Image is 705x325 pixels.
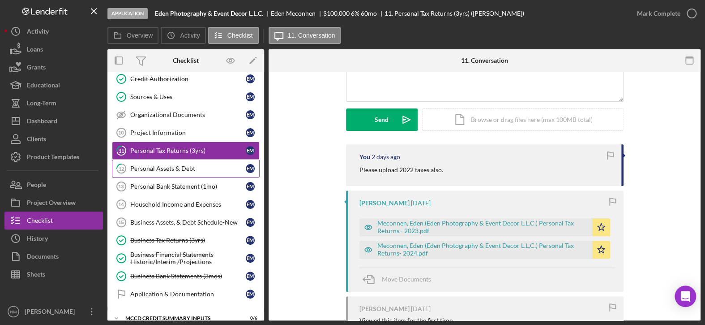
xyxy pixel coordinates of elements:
div: Project Overview [27,194,76,214]
div: 11. Personal Tax Returns (3yrs) ([PERSON_NAME]) [385,10,524,17]
div: Send [375,108,389,131]
time: 2025-10-06 21:13 [411,199,431,207]
div: History [27,230,48,250]
a: Business Financial Statements Historic/Interim /ProjectionsEM [112,249,260,267]
button: 11. Conversation [269,27,341,44]
button: Loans [4,40,103,58]
button: Move Documents [359,268,440,290]
div: E M [246,92,255,101]
div: Long-Term [27,94,56,114]
div: E M [246,110,255,119]
p: Please upload 2022 taxes also. [359,165,443,175]
div: E M [246,128,255,137]
div: 6 % [351,10,359,17]
label: Checklist [227,32,253,39]
a: History [4,230,103,247]
tspan: 15 [118,220,124,225]
button: Clients [4,130,103,148]
a: 12Personal Assets & DebtEM [112,160,260,178]
div: MCCD Credit Summary Inputs [125,316,235,321]
div: [PERSON_NAME] [359,199,410,207]
button: Checklist [208,27,259,44]
div: Sheets [27,265,45,286]
div: Mark Complete [637,4,680,22]
a: Business Tax Returns (3yrs)EM [112,231,260,249]
div: E M [246,236,255,245]
div: 60 mo [361,10,377,17]
div: 11. Conversation [461,57,508,64]
div: E M [246,218,255,227]
button: Meconnen, Eden (Eden Photography & Event Decor L.L.C.) Personal Tax Returns- 2024.pdf [359,241,610,259]
button: Checklist [4,212,103,230]
div: Application & Documentation [130,290,246,298]
tspan: 12 [119,165,124,171]
div: Activity [27,22,49,43]
div: Personal Assets & Debt [130,165,246,172]
button: Documents [4,247,103,265]
div: You [359,153,370,160]
div: People [27,176,46,196]
a: Organizational DocumentsEM [112,106,260,124]
div: Personal Bank Statement (1mo) [130,183,246,190]
div: Application [107,8,148,19]
a: 11Personal Tax Returns (3yrs)EM [112,142,260,160]
div: 0 / 6 [241,316,257,321]
label: Overview [127,32,153,39]
div: Checklist [27,212,53,232]
label: 11. Conversation [288,32,335,39]
div: E M [246,290,255,299]
div: Project Information [130,129,246,136]
div: E M [246,146,255,155]
button: Educational [4,76,103,94]
span: Move Documents [382,275,431,283]
div: Loans [27,40,43,61]
button: Overview [107,27,158,44]
div: Educational [27,76,60,96]
div: Clients [27,130,46,150]
tspan: 13 [118,184,124,189]
label: Activity [180,32,200,39]
button: Activity [4,22,103,40]
div: Checklist [173,57,199,64]
button: People [4,176,103,194]
div: Dashboard [27,112,57,132]
time: 2025-10-06 21:06 [411,305,431,312]
tspan: 10 [118,130,124,135]
div: [PERSON_NAME] [22,303,81,323]
time: 2025-10-08 20:28 [372,153,400,160]
button: Activity [161,27,205,44]
div: E M [246,200,255,209]
div: Viewed this item for the first time. [359,317,454,324]
button: Sheets [4,265,103,283]
div: Product Templates [27,148,79,168]
button: Product Templates [4,148,103,166]
a: 15Business Assets, & Debt Schedule-NewEM [112,213,260,231]
a: Grants [4,58,103,76]
div: E M [246,164,255,173]
button: Long-Term [4,94,103,112]
a: 13Personal Bank Statement (1mo)EM [112,178,260,195]
button: Dashboard [4,112,103,130]
a: 10Project InformationEM [112,124,260,142]
div: Documents [27,247,59,268]
a: Credit AuthorizationEM [112,70,260,88]
div: Open Intercom Messenger [675,286,696,307]
div: E M [246,254,255,263]
tspan: 11 [119,147,124,153]
div: Meconnen, Eden (Eden Photography & Event Decor L.L.C.) Personal Tax Returns - 2023.pdf [377,220,588,234]
tspan: 14 [118,202,124,207]
div: Eden Meconnen [271,10,323,17]
a: Project Overview [4,194,103,212]
a: Business Bank Statements (3mos)EM [112,267,260,285]
div: E M [246,74,255,83]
